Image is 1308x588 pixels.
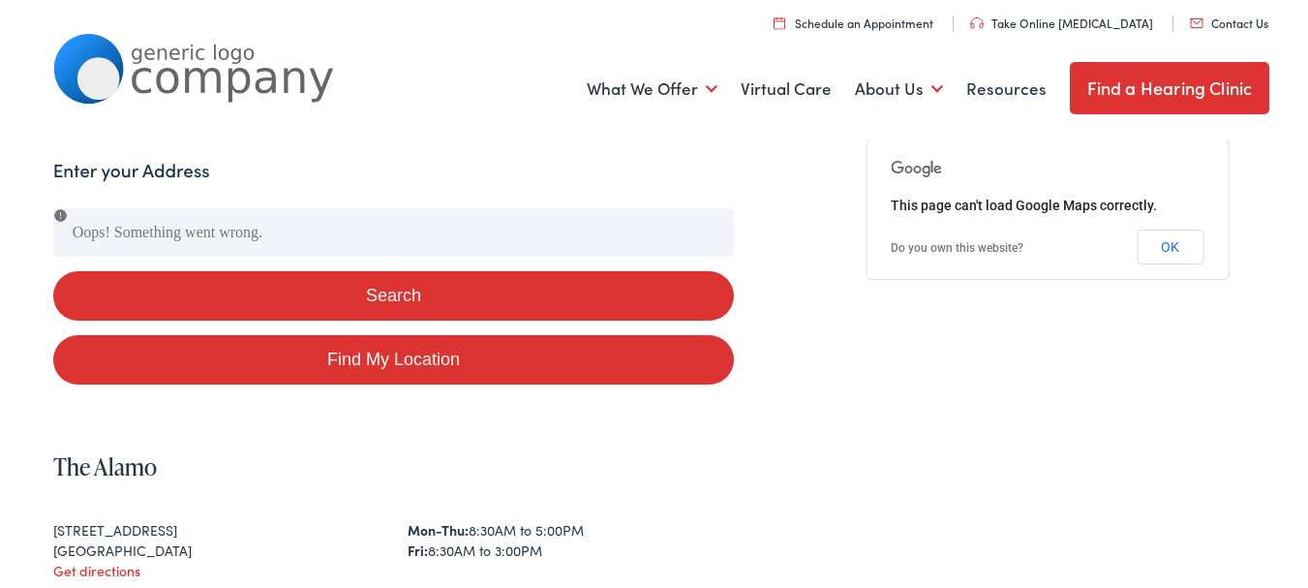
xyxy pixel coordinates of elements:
[970,12,1153,28] a: Take Online [MEDICAL_DATA]
[408,517,735,558] div: 8:30AM to 5:00PM 8:30AM to 3:00PM
[891,238,1023,252] a: Do you own this website?
[966,50,1047,122] a: Resources
[408,538,428,557] strong: Fri:
[1070,59,1270,111] a: Find a Hearing Clinic
[53,268,735,318] button: Search
[970,15,984,26] img: utility icon
[587,50,717,122] a: What We Offer
[774,12,933,28] a: Schedule an Appointment
[741,50,832,122] a: Virtual Care
[53,332,735,382] a: Find My Location
[53,154,210,182] label: Enter your Address
[1190,12,1268,28] a: Contact Us
[891,195,1157,210] span: This page can't load Google Maps correctly.
[1190,15,1203,25] img: utility icon
[53,558,140,577] a: Get directions
[855,50,943,122] a: About Us
[1137,227,1203,262] button: OK
[53,448,157,480] a: The Alamo
[408,517,469,537] strong: Mon-Thu:
[53,205,735,254] input: Enter your address or zip code
[774,14,785,26] img: utility icon
[53,538,380,558] div: [GEOGRAPHIC_DATA]
[53,517,380,538] div: [STREET_ADDRESS]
